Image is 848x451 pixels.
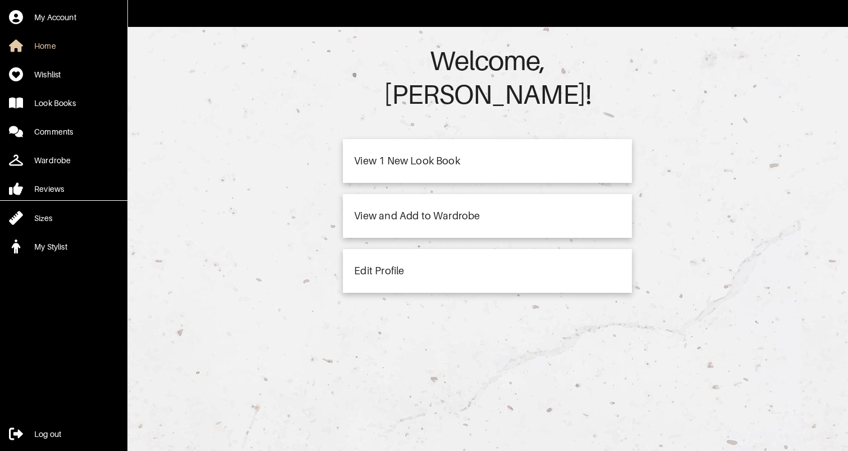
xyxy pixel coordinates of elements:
[354,156,460,166] div: View 1 New Look Book
[354,266,404,276] div: Edit Profile
[34,126,73,137] div: Comments
[34,213,52,224] div: Sizes
[34,69,61,80] div: Wishlist
[354,211,480,221] div: View and Add to Wardrobe
[34,12,76,23] div: My Account
[34,155,71,166] div: Wardrobe
[34,40,56,52] div: Home
[34,98,76,109] div: Look Books
[34,241,67,252] div: My Stylist
[34,429,61,440] div: Log out
[384,45,592,110] span: Welcome, [PERSON_NAME] !
[34,183,64,195] div: Reviews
